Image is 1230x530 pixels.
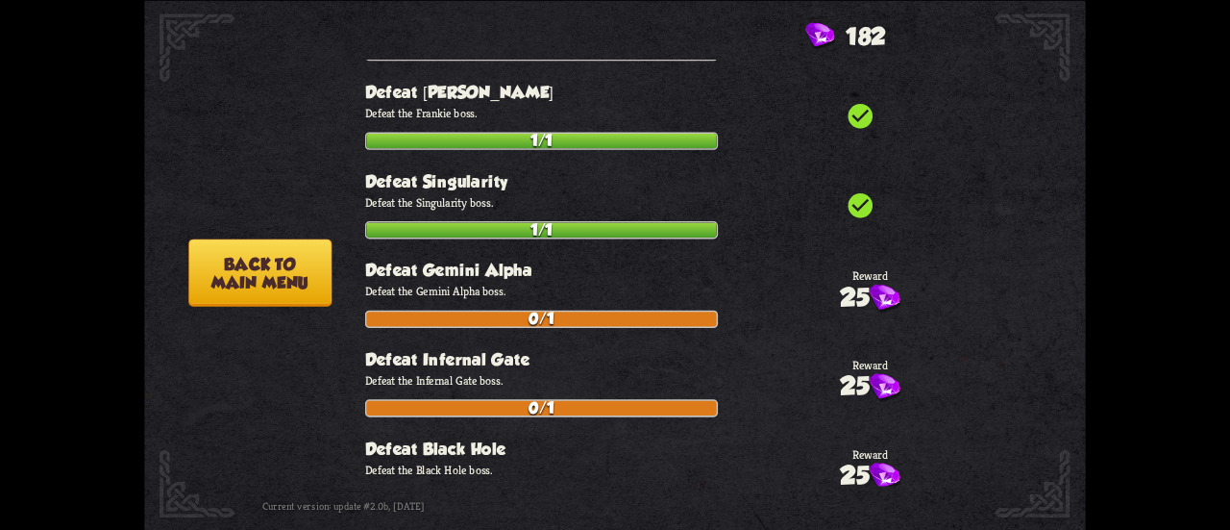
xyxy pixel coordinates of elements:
[365,439,915,458] h3: Defeat Black Hole
[846,189,875,219] i: check_circle
[365,462,915,477] p: Defeat the Black Hole boss.
[840,371,900,402] div: 25
[365,261,915,280] h3: Defeat Gemini Alpha
[365,194,915,210] p: Defeat the Singularity boss.
[365,171,915,190] h3: Defeat Singularity
[805,22,886,50] div: Gems
[869,285,899,315] img: Gem.png
[869,463,899,492] img: Gem.png
[840,283,900,314] div: 25
[840,461,900,492] div: 25
[366,134,716,148] div: 1/1
[365,105,915,120] p: Defeat the Frankie boss.
[365,284,915,299] p: Defeat the Gemini Alpha boss.
[366,400,716,415] div: 0/1
[805,22,835,50] img: Gem.png
[869,373,899,403] img: Gem.png
[365,83,915,102] h3: Defeat [PERSON_NAME]
[365,372,915,388] p: Defeat the Infernal Gate boss.
[366,312,716,326] div: 0/1
[366,222,716,237] div: 1/1
[262,492,546,518] div: Current version: update #2.0b, [DATE]
[188,239,332,306] button: Back tomain menu
[846,101,875,131] i: check_circle
[365,350,915,369] h3: Defeat Infernal Gate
